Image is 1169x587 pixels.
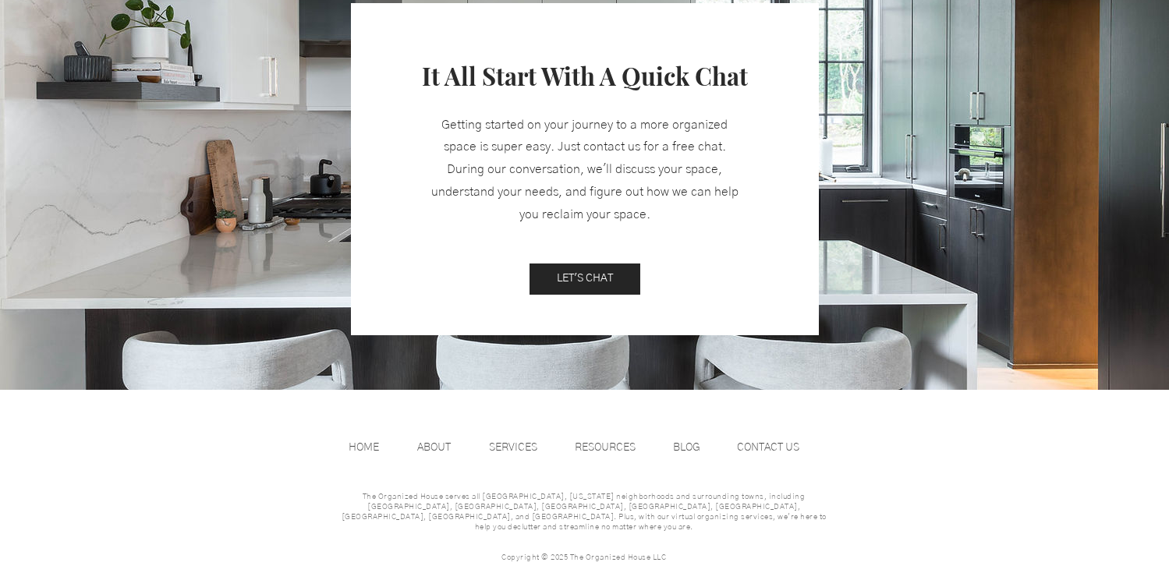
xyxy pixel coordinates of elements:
[665,436,708,459] p: BLOG
[342,493,827,531] span: The Organized House serves all [GEOGRAPHIC_DATA], [US_STATE] neighborhoods and surrounding towns,...
[567,436,643,459] p: RESOURCES
[665,436,729,459] a: BLOG
[530,263,640,295] a: LET'S CHAT
[409,436,459,459] p: ABOUT
[341,436,387,459] p: HOME
[481,436,567,459] a: SERVICES
[409,436,481,459] a: ABOUT
[431,118,739,221] span: Getting started on your journey to a more organized space is super easy. Just contact us for a fr...
[392,59,778,93] h3: It All Start With A Quick Chat
[729,436,829,459] a: CONTACT US
[567,436,665,459] a: RESOURCES
[729,436,807,459] p: CONTACT US
[501,553,666,561] span: Copyright © 2025 The Organized House LLC
[341,436,829,459] nav: Site
[557,271,613,287] span: LET'S CHAT
[341,436,409,459] a: HOME
[481,436,545,459] p: SERVICES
